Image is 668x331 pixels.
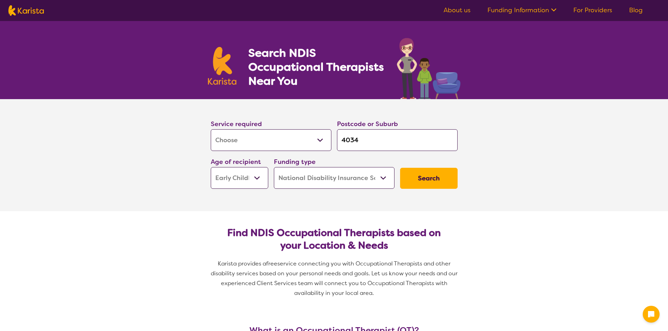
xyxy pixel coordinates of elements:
button: Search [400,168,458,189]
img: Karista logo [8,5,44,16]
input: Type [337,129,458,151]
label: Age of recipient [211,158,261,166]
a: For Providers [573,6,612,14]
a: About us [444,6,471,14]
label: Postcode or Suburb [337,120,398,128]
a: Funding Information [487,6,556,14]
img: Karista logo [208,47,237,85]
span: service connecting you with Occupational Therapists and other disability services based on your p... [211,260,459,297]
a: Blog [629,6,643,14]
span: Karista provides a [218,260,266,267]
h2: Find NDIS Occupational Therapists based on your Location & Needs [216,227,452,252]
label: Funding type [274,158,316,166]
span: free [266,260,277,267]
img: occupational-therapy [397,38,460,99]
h1: Search NDIS Occupational Therapists Near You [248,46,385,88]
label: Service required [211,120,262,128]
